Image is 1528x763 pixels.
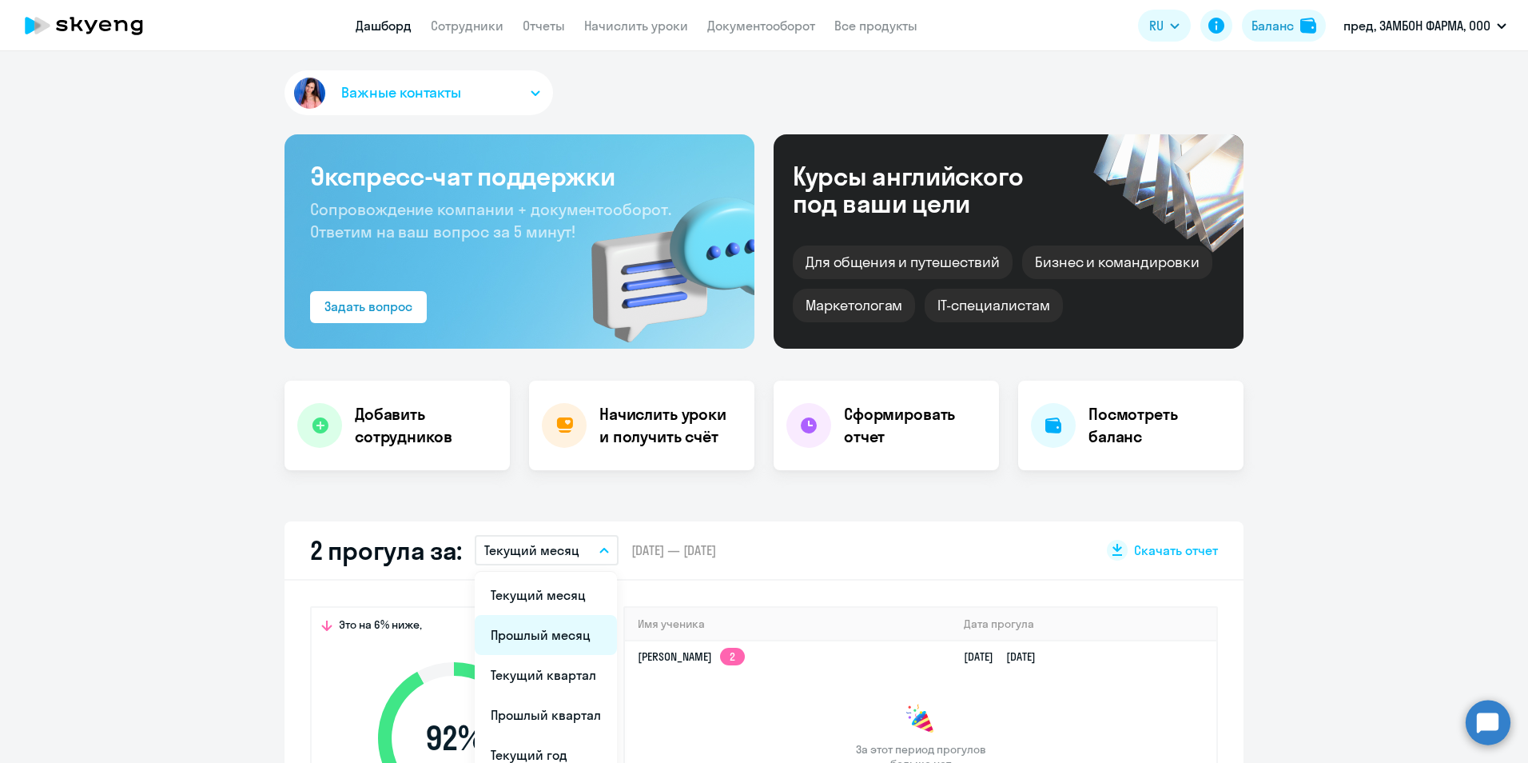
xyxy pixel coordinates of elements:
h4: Сформировать отчет [844,403,986,448]
a: Сотрудники [431,18,503,34]
a: [PERSON_NAME]2 [638,649,745,664]
h4: Посмотреть баланс [1088,403,1231,448]
img: bg-img [568,169,754,349]
h4: Добавить сотрудников [355,403,497,448]
img: congrats [905,704,937,736]
a: Документооборот [707,18,815,34]
a: [DATE][DATE] [964,649,1049,664]
div: Баланс [1251,16,1294,35]
span: Важные контакты [341,82,461,103]
div: Задать вопрос [324,297,412,316]
div: Бизнес и командировки [1022,246,1212,279]
button: Важные контакты [285,70,553,115]
div: Маркетологам [793,289,915,322]
button: RU [1138,10,1191,42]
span: Скачать отчет [1134,541,1218,559]
p: пред, ЗАМБОН ФАРМА, ООО [1343,16,1490,35]
img: balance [1300,18,1316,34]
span: [DATE] — [DATE] [631,541,716,559]
a: Все продукты [834,18,917,34]
div: IT-специалистам [925,289,1062,322]
span: Это на 6% ниже, [339,617,422,637]
button: Текущий месяц [475,535,619,565]
span: 92 % [362,719,546,757]
button: Балансbalance [1242,10,1326,42]
div: Курсы английского под ваши цели [793,162,1066,217]
a: Отчеты [523,18,565,34]
span: RU [1149,16,1164,35]
a: Начислить уроки [584,18,688,34]
th: Дата прогула [951,608,1216,641]
app-skyeng-badge: 2 [720,648,745,665]
h2: 2 прогула за: [310,534,462,566]
img: avatar [291,74,328,112]
button: Задать вопрос [310,291,427,323]
th: Имя ученика [625,608,951,641]
button: пред, ЗАМБОН ФАРМА, ООО [1335,6,1514,45]
span: Сопровождение компании + документооборот. Ответим на ваш вопрос за 5 минут! [310,199,671,242]
a: Дашборд [356,18,412,34]
div: Для общения и путешествий [793,246,1013,279]
p: Текущий месяц [484,541,579,560]
h3: Экспресс-чат поддержки [310,160,729,192]
h4: Начислить уроки и получить счёт [599,403,738,448]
